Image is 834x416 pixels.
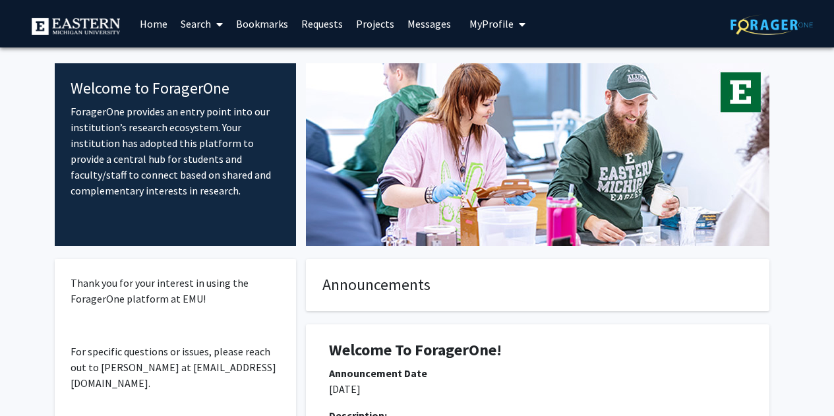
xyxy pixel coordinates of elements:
img: Cover Image [306,63,769,246]
a: Requests [295,1,349,47]
iframe: Chat [10,357,56,406]
a: Home [133,1,174,47]
h4: Announcements [322,276,753,295]
img: Eastern Michigan University Logo [32,18,121,35]
a: Messages [401,1,458,47]
div: Announcement Date [329,365,746,381]
p: ForagerOne provides an entry point into our institution’s research ecosystem. Your institution ha... [71,104,281,198]
img: ForagerOne Logo [730,15,813,35]
a: Projects [349,1,401,47]
h4: Welcome to ForagerOne [71,79,281,98]
a: Search [174,1,229,47]
h1: Welcome To ForagerOne! [329,341,746,360]
p: For specific questions or issues, please reach out to [PERSON_NAME] at [EMAIL_ADDRESS][DOMAIN_NAME]. [71,343,281,391]
a: Bookmarks [229,1,295,47]
p: Thank you for your interest in using the ForagerOne platform at EMU! [71,275,281,307]
p: [DATE] [329,381,746,397]
span: My Profile [469,17,514,30]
